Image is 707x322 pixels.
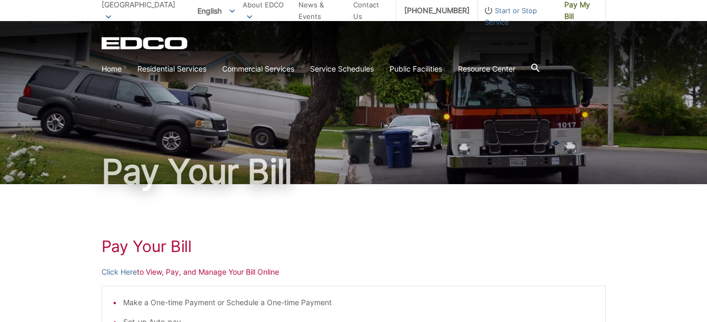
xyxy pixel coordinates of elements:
h1: Pay Your Bill [102,155,606,188]
a: Public Facilities [390,63,442,75]
p: to View, Pay, and Manage Your Bill Online [102,266,606,278]
a: Click Here [102,266,137,278]
a: Home [102,63,122,75]
a: EDCD logo. Return to the homepage. [102,37,189,49]
h1: Pay Your Bill [102,237,606,256]
a: Resource Center [458,63,515,75]
span: English [190,2,243,19]
li: Make a One-time Payment or Schedule a One-time Payment [123,297,595,308]
a: Service Schedules [310,63,374,75]
a: Residential Services [137,63,206,75]
a: Commercial Services [222,63,294,75]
